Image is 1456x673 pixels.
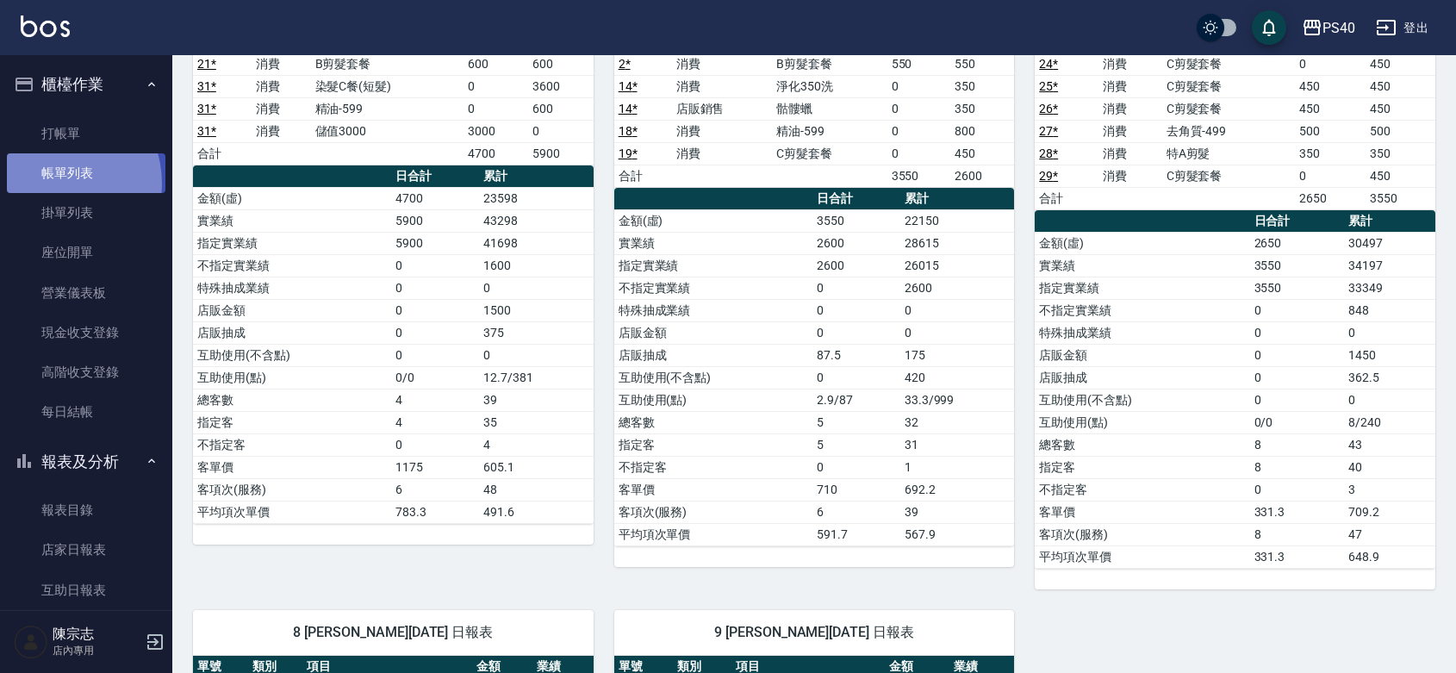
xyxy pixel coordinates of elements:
td: 3550 [812,209,900,232]
p: 店內專用 [53,643,140,658]
td: 40 [1344,456,1435,478]
td: 0 [479,277,594,299]
td: 0 [479,344,594,366]
td: 35 [479,411,594,433]
td: 2.9/87 [812,389,900,411]
th: 累計 [1344,210,1435,233]
td: 4 [479,433,594,456]
td: 5900 [391,232,479,254]
td: 0 [1250,366,1345,389]
td: 消費 [672,142,772,165]
td: 350 [1366,142,1435,165]
td: 8 [1250,456,1345,478]
td: 店販抽成 [614,344,812,366]
td: 1 [900,456,1015,478]
td: 800 [950,120,1014,142]
td: 87.5 [812,344,900,366]
td: 0 [1344,389,1435,411]
a: 高階收支登錄 [7,352,165,392]
td: 8 [1250,523,1345,545]
a: 帳單列表 [7,153,165,193]
td: 店販金額 [614,321,812,344]
td: 合計 [193,142,252,165]
a: 每日結帳 [7,392,165,432]
td: 0 [887,142,951,165]
td: 420 [900,366,1015,389]
td: 3550 [1366,187,1435,209]
td: 指定客 [193,411,391,433]
td: 0/0 [391,366,479,389]
td: 實業績 [193,209,391,232]
td: 消費 [1098,53,1162,75]
td: 互助使用(不含點) [193,344,391,366]
td: 指定實業績 [1035,277,1249,299]
td: 指定實業績 [614,254,812,277]
td: 店販抽成 [1035,366,1249,389]
td: B剪髮套餐 [311,53,464,75]
td: 0 [1250,389,1345,411]
td: 175 [900,344,1015,366]
td: 0 [391,321,479,344]
td: 33349 [1344,277,1435,299]
td: 指定實業績 [193,232,391,254]
td: 350 [950,75,1014,97]
td: 1500 [479,299,594,321]
td: C剪髮套餐 [772,142,887,165]
td: 骷髏蠟 [772,97,887,120]
a: 互助排行榜 [7,610,165,650]
td: 550 [887,53,951,75]
td: 客單價 [193,456,391,478]
td: 33.3/999 [900,389,1015,411]
td: 26015 [900,254,1015,277]
td: 金額(虛) [1035,232,1249,254]
span: 9 [PERSON_NAME][DATE] 日報表 [635,624,994,641]
td: 特殊抽成業績 [1035,321,1249,344]
td: 550 [950,53,1014,75]
td: 43298 [479,209,594,232]
td: 互助使用(不含點) [614,366,812,389]
a: 營業儀表板 [7,273,165,313]
td: 0 [887,75,951,97]
button: save [1252,10,1286,45]
td: 450 [1366,75,1435,97]
td: 特殊抽成業績 [614,299,812,321]
td: 精油-599 [311,97,464,120]
td: 0 [887,97,951,120]
td: 0 [900,299,1015,321]
td: 491.6 [479,501,594,523]
td: 591.7 [812,523,900,545]
td: 客項次(服務) [1035,523,1249,545]
table: a dense table [1035,210,1435,569]
td: 0 [812,299,900,321]
td: 648.9 [1344,545,1435,568]
td: 31 [900,433,1015,456]
td: 0 [1250,321,1345,344]
td: 不指定實業績 [614,277,812,299]
button: 登出 [1369,12,1435,44]
td: 指定客 [614,433,812,456]
td: 0 [900,321,1015,344]
td: 特殊抽成業績 [193,277,391,299]
button: 報表及分析 [7,439,165,484]
button: 櫃檯作業 [7,62,165,107]
td: 客單價 [614,478,812,501]
td: 0 [391,277,479,299]
td: 總客數 [1035,433,1249,456]
img: Person [14,625,48,659]
td: 平均項次單價 [614,523,812,545]
td: C剪髮套餐 [1162,53,1296,75]
td: 0 [812,456,900,478]
td: 848 [1344,299,1435,321]
td: 375 [479,321,594,344]
th: 累計 [479,165,594,188]
td: 5900 [391,209,479,232]
td: 0 [1295,165,1365,187]
td: 22150 [900,209,1015,232]
td: 4 [391,389,479,411]
td: 783.3 [391,501,479,523]
td: 5900 [528,142,593,165]
td: 1175 [391,456,479,478]
a: 現金收支登錄 [7,313,165,352]
td: 710 [812,478,900,501]
td: 450 [1295,97,1365,120]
